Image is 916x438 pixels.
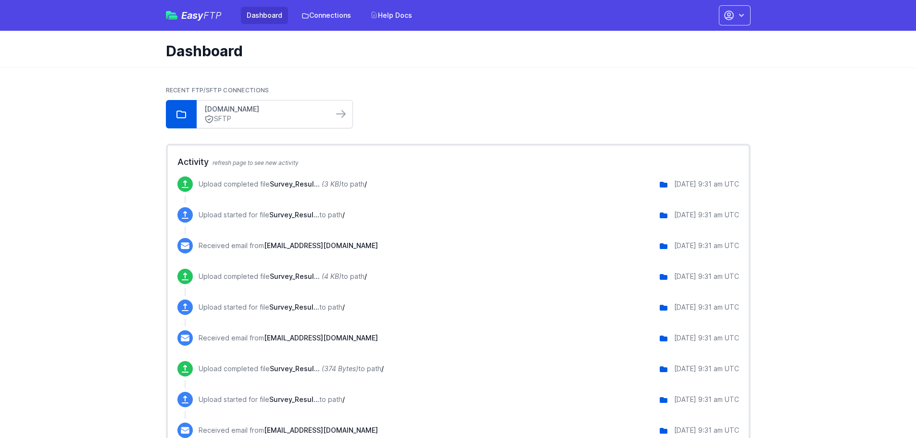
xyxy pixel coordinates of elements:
p: Upload completed file to path [199,179,367,189]
span: refresh page to see new activity [213,159,299,166]
p: Upload completed file to path [199,272,367,281]
span: / [342,303,345,311]
span: [EMAIL_ADDRESS][DOMAIN_NAME] [264,241,378,250]
a: EasyFTP [166,11,222,20]
span: [EMAIL_ADDRESS][DOMAIN_NAME] [264,334,378,342]
div: [DATE] 9:31 am UTC [674,272,739,281]
span: / [364,272,367,280]
span: FTP [203,10,222,21]
div: [DATE] 9:31 am UTC [674,179,739,189]
span: Survey_Result.csv [269,211,319,219]
a: Connections [296,7,357,24]
p: Upload started for file to path [199,395,345,404]
span: Survey_Result.csv [270,272,320,280]
div: [DATE] 9:31 am UTC [674,241,739,250]
div: [DATE] 9:31 am UTC [674,395,739,404]
i: (3 KB) [322,180,341,188]
p: Received email from [199,241,378,250]
p: Upload completed file to path [199,364,384,374]
i: (374 Bytes) [322,364,358,373]
a: SFTP [204,114,326,124]
p: Upload started for file to path [199,210,345,220]
span: Survey_Result.csv [270,180,320,188]
p: Received email from [199,425,378,435]
a: Help Docs [364,7,418,24]
span: Survey_Result.csv [270,364,320,373]
span: [EMAIL_ADDRESS][DOMAIN_NAME] [264,426,378,434]
p: Received email from [199,333,378,343]
a: Dashboard [241,7,288,24]
div: [DATE] 9:31 am UTC [674,302,739,312]
i: (4 KB) [322,272,341,280]
span: Survey_Result.csv [269,303,319,311]
span: / [342,395,345,403]
h2: Activity [177,155,739,169]
span: Easy [181,11,222,20]
img: easyftp_logo.png [166,11,177,20]
div: [DATE] 9:31 am UTC [674,210,739,220]
iframe: Drift Widget Chat Controller [868,390,904,426]
h2: Recent FTP/SFTP Connections [166,87,751,94]
span: / [342,211,345,219]
div: [DATE] 9:31 am UTC [674,364,739,374]
a: [DOMAIN_NAME] [204,104,326,114]
p: Upload started for file to path [199,302,345,312]
div: [DATE] 9:31 am UTC [674,333,739,343]
span: / [381,364,384,373]
div: [DATE] 9:31 am UTC [674,425,739,435]
h1: Dashboard [166,42,743,60]
span: / [364,180,367,188]
span: Survey_Result.csv [269,395,319,403]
